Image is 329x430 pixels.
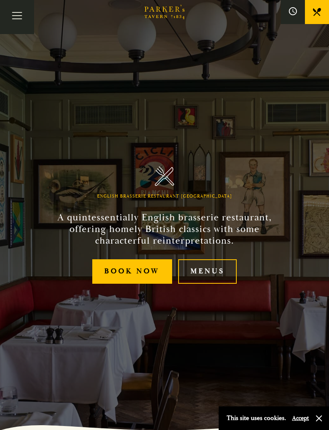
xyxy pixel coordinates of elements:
h1: English Brasserie Restaurant [GEOGRAPHIC_DATA] [97,194,232,199]
button: Close and accept [315,414,323,422]
h2: A quintessentially English brasserie restaurant, offering homely British classics with some chara... [46,212,283,246]
a: Menus [178,259,237,284]
button: Accept [292,414,309,422]
p: This site uses cookies. [227,412,286,424]
img: Parker's Tavern Brasserie Cambridge [155,166,175,186]
a: Book Now [92,259,172,284]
